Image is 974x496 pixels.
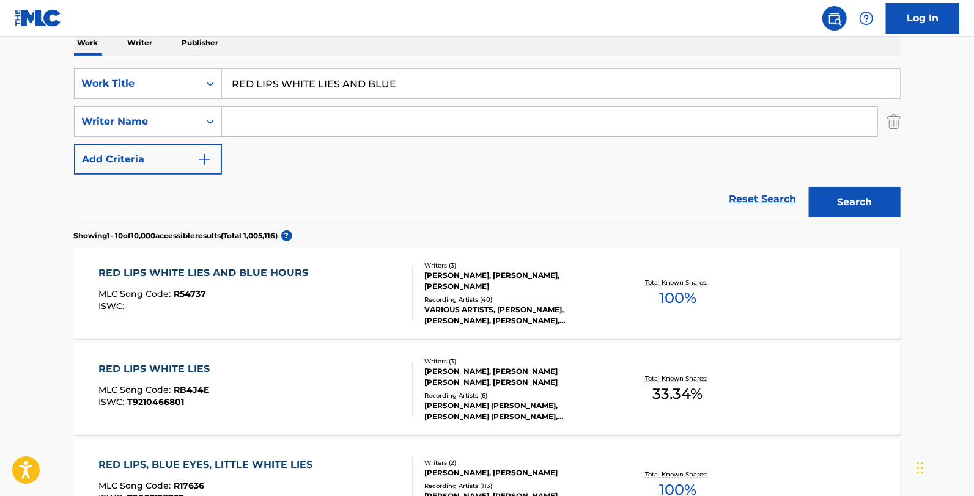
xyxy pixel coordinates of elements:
[74,230,278,241] p: Showing 1 - 10 of 10,000 accessible results (Total 1,005,116 )
[887,106,901,137] img: Delete Criterion
[74,343,901,435] a: RED LIPS WHITE LIESMLC Song Code:RB4J4EISWC:T9210466801Writers (3)[PERSON_NAME], [PERSON_NAME] [P...
[98,266,314,280] div: RED LIPS WHITE LIES AND BLUE HOURS
[859,11,874,26] img: help
[74,247,901,339] a: RED LIPS WHITE LIES AND BLUE HOURSMLC Song Code:R54737ISWC:Writers (3)[PERSON_NAME], [PERSON_NAME...
[174,288,206,299] span: R54737
[15,9,62,27] img: MLC Logo
[424,270,609,292] div: [PERSON_NAME], [PERSON_NAME], [PERSON_NAME]
[424,400,609,422] div: [PERSON_NAME] [PERSON_NAME], [PERSON_NAME] [PERSON_NAME], [PERSON_NAME] [PERSON_NAME], [PERSON_NA...
[424,458,609,467] div: Writers ( 2 )
[82,76,192,91] div: Work Title
[424,366,609,388] div: [PERSON_NAME], [PERSON_NAME] [PERSON_NAME], [PERSON_NAME]
[74,68,901,224] form: Search Form
[822,6,847,31] a: Public Search
[98,384,174,395] span: MLC Song Code :
[424,357,609,366] div: Writers ( 3 )
[913,437,974,496] iframe: Chat Widget
[174,480,204,491] span: R17636
[424,481,609,491] div: Recording Artists ( 113 )
[74,144,222,175] button: Add Criteria
[827,11,842,26] img: search
[98,396,127,407] span: ISWC :
[82,114,192,129] div: Writer Name
[659,287,696,309] span: 100 %
[98,362,216,376] div: RED LIPS WHITE LIES
[809,187,901,217] button: Search
[723,186,803,213] a: Reset Search
[652,383,703,405] span: 33.34 %
[179,30,223,56] p: Publisher
[98,480,174,491] span: MLC Song Code :
[74,30,102,56] p: Work
[886,3,959,34] a: Log In
[98,301,127,312] span: ISWC :
[98,288,174,299] span: MLC Song Code :
[424,467,609,478] div: [PERSON_NAME], [PERSON_NAME]
[197,152,212,167] img: 9d2ae6d4665cec9f34b9.svg
[854,6,879,31] div: Help
[127,396,184,407] span: T9210466801
[645,470,710,479] p: Total Known Shares:
[645,374,710,383] p: Total Known Shares:
[424,304,609,326] div: VARIOUS ARTISTS, [PERSON_NAME], [PERSON_NAME], [PERSON_NAME], [PERSON_NAME]
[281,230,292,241] span: ?
[424,391,609,400] div: Recording Artists ( 6 )
[124,30,157,56] p: Writer
[174,384,209,395] span: RB4J4E
[424,295,609,304] div: Recording Artists ( 40 )
[917,450,924,486] div: Drag
[424,261,609,270] div: Writers ( 3 )
[98,458,319,472] div: RED LIPS, BLUE EYES, LITTLE WHITE LIES
[645,278,710,287] p: Total Known Shares:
